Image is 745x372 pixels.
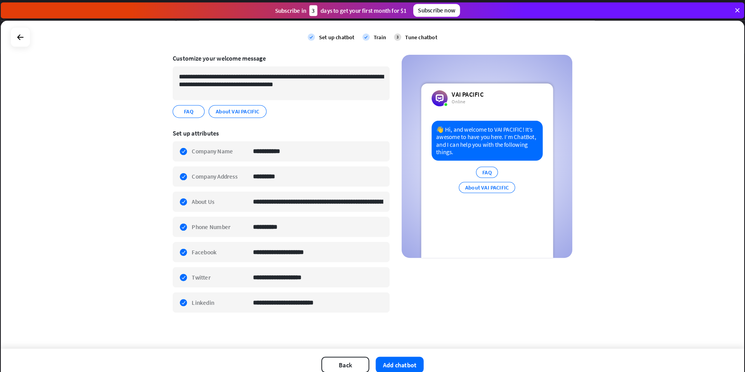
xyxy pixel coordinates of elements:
div: days [7,288,14,293]
button: Add chatbot [385,346,431,362]
div: Subscribe now [421,4,467,16]
div: 3 [321,5,328,16]
button: Back [332,346,379,362]
div: 3 [403,33,410,40]
div: 👋 Hi, and welcome to VAI PACIFIC! It’s awesome to have you here. I’m ChatBot, and I can help you ... [439,117,547,156]
div: Tune chatbot [414,33,445,40]
button: Open LiveChat chat widget [6,3,29,26]
div: Subscribe in days to get your first month for $1 [287,5,415,16]
div: Train [383,33,395,40]
div: Online [459,96,490,102]
div: About VAI PACIFIC [466,177,520,188]
div: Set up chatbot [330,33,364,40]
i: check [372,33,379,40]
a: 14 days [2,279,19,295]
div: Customize your welcome message [188,53,398,61]
div: VAI PACIFIC [459,88,490,96]
i: check [319,33,326,40]
div: Set up attributes [188,125,398,133]
span: About VAI PACIFIC [229,104,273,113]
span: FAQ [198,104,209,113]
div: FAQ [482,162,504,173]
div: 14 [7,281,14,288]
